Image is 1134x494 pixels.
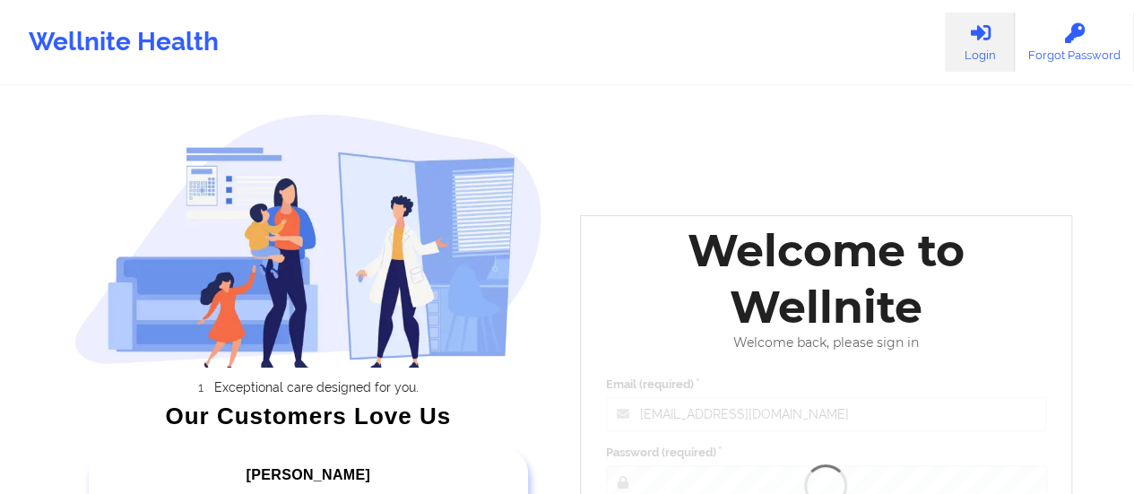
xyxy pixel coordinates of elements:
div: Welcome back, please sign in [593,335,1060,351]
span: [PERSON_NAME] [247,467,370,482]
a: Forgot Password [1015,13,1134,72]
a: Login [945,13,1015,72]
div: Our Customers Love Us [74,407,542,425]
div: Welcome to Wellnite [593,222,1060,335]
li: Exceptional care designed for you. [91,380,542,394]
img: wellnite-auth-hero_200.c722682e.png [74,113,542,368]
